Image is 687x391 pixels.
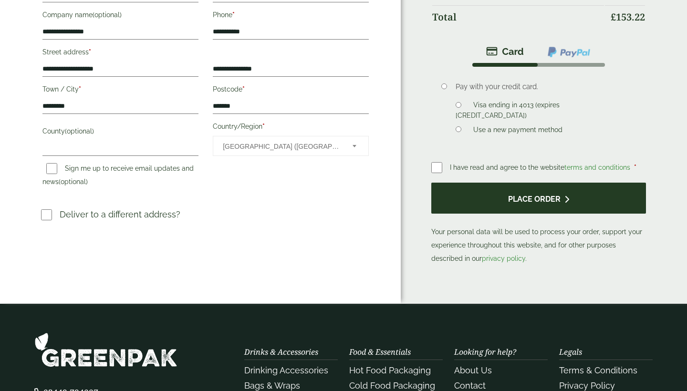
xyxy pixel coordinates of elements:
a: Bags & Wraps [244,381,300,391]
a: Drinking Accessories [244,365,328,375]
a: Terms & Conditions [559,365,637,375]
abbr: required [262,123,265,130]
img: GreenPak Supplies [34,332,177,367]
span: (optional) [59,178,88,185]
label: Visa ending in 4013 (expires [CREDIT_CARD_DATA]) [456,101,560,122]
span: (optional) [65,127,94,135]
label: Company name [42,8,198,24]
a: terms and conditions [564,164,630,171]
span: (optional) [93,11,122,19]
a: Hot Food Packaging [349,365,431,375]
span: I have read and agree to the website [450,164,632,171]
bdi: 153.22 [611,10,645,23]
img: ppcp-gateway.png [547,46,591,58]
label: Use a new payment method [469,126,566,136]
abbr: required [232,11,235,19]
p: Deliver to a different address? [60,208,180,221]
label: Town / City [42,82,198,99]
a: Contact [454,381,486,391]
label: Street address [42,45,198,62]
button: Place order [431,183,646,214]
a: About Us [454,365,492,375]
a: Cold Food Packaging [349,381,435,391]
label: Sign me up to receive email updates and news [42,165,194,188]
span: £ [611,10,616,23]
label: Postcode [213,82,369,99]
abbr: required [634,164,636,171]
span: United Kingdom (UK) [223,136,340,156]
label: Phone [213,8,369,24]
th: Total [432,5,604,29]
label: County [42,124,198,141]
img: stripe.png [486,46,524,57]
label: Country/Region [213,120,369,136]
abbr: required [89,48,91,56]
span: Country/Region [213,136,369,156]
a: Privacy Policy [559,381,615,391]
p: Pay with your credit card. [456,82,631,92]
a: privacy policy [482,255,525,262]
abbr: required [242,85,245,93]
p: Your personal data will be used to process your order, support your experience throughout this we... [431,183,646,265]
input: Sign me up to receive email updates and news(optional) [46,163,57,174]
abbr: required [79,85,81,93]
